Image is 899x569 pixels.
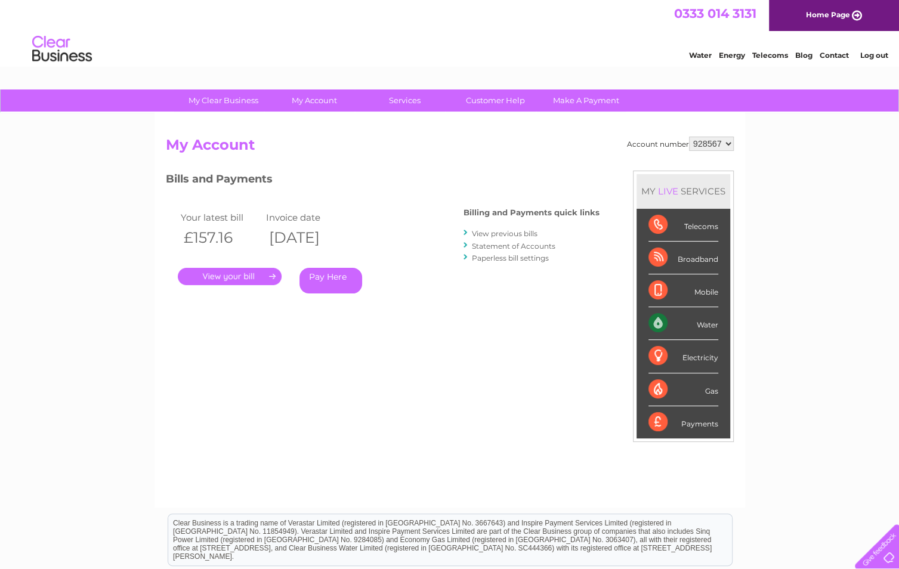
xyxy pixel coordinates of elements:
[648,340,718,373] div: Electricity
[178,225,264,250] th: £157.16
[174,89,273,112] a: My Clear Business
[795,51,813,60] a: Blog
[648,406,718,438] div: Payments
[472,253,549,262] a: Paperless bill settings
[627,137,734,151] div: Account number
[446,89,545,112] a: Customer Help
[464,208,600,217] h4: Billing and Payments quick links
[820,51,849,60] a: Contact
[472,242,555,251] a: Statement of Accounts
[166,137,734,159] h2: My Account
[752,51,788,60] a: Telecoms
[719,51,745,60] a: Energy
[860,51,888,60] a: Log out
[299,268,362,293] a: Pay Here
[263,225,349,250] th: [DATE]
[648,373,718,406] div: Gas
[178,209,264,225] td: Your latest bill
[648,307,718,340] div: Water
[32,31,92,67] img: logo.png
[265,89,363,112] a: My Account
[656,185,681,197] div: LIVE
[637,174,730,208] div: MY SERVICES
[648,209,718,242] div: Telecoms
[356,89,454,112] a: Services
[537,89,635,112] a: Make A Payment
[648,242,718,274] div: Broadband
[689,51,712,60] a: Water
[168,7,732,58] div: Clear Business is a trading name of Verastar Limited (registered in [GEOGRAPHIC_DATA] No. 3667643...
[178,268,282,285] a: .
[674,6,756,21] a: 0333 014 3131
[166,171,600,191] h3: Bills and Payments
[263,209,349,225] td: Invoice date
[648,274,718,307] div: Mobile
[472,229,537,238] a: View previous bills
